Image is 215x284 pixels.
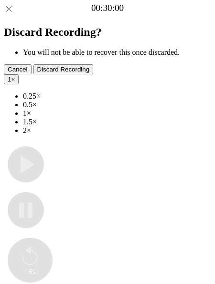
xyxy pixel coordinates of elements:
[8,76,11,83] span: 1
[23,126,211,135] li: 2×
[4,64,32,74] button: Cancel
[33,64,94,74] button: Discard Recording
[91,3,124,13] a: 00:30:00
[4,74,19,84] button: 1×
[23,92,211,101] li: 0.25×
[4,26,211,39] h2: Discard Recording?
[23,109,211,118] li: 1×
[23,48,211,57] li: You will not be able to recover this once discarded.
[23,101,211,109] li: 0.5×
[23,118,211,126] li: 1.5×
